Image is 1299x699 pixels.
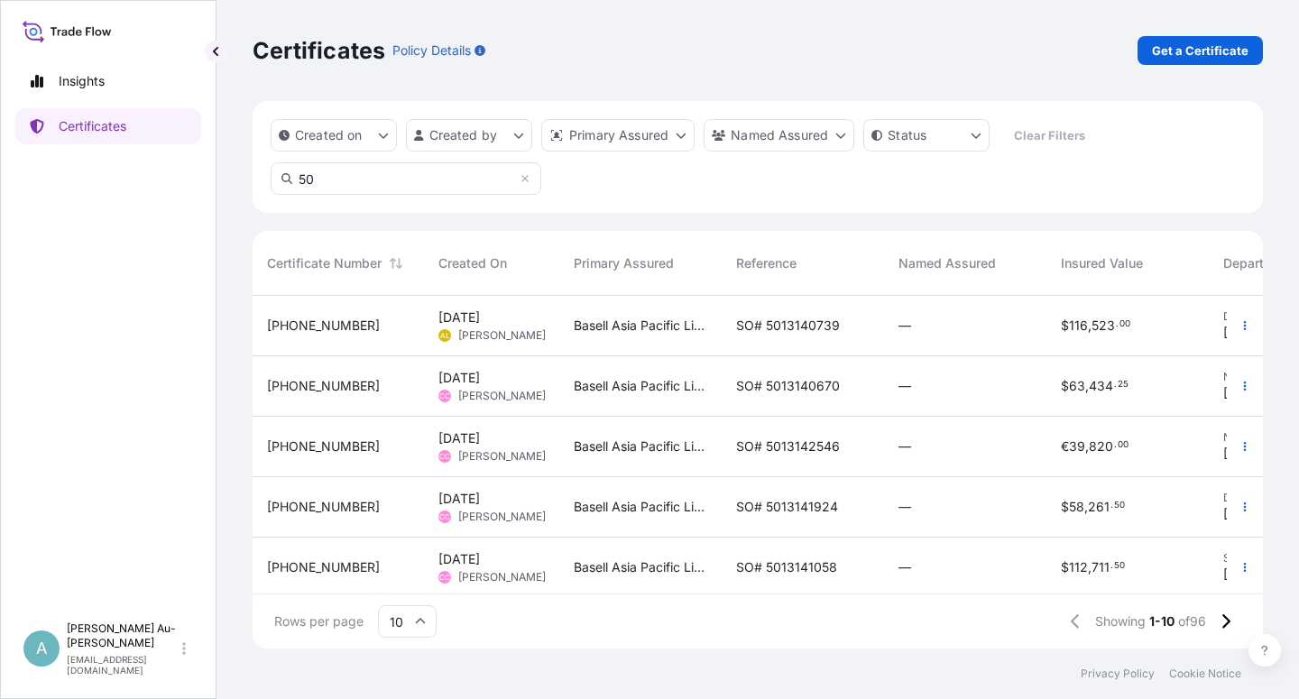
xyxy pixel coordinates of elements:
span: Showing [1095,612,1146,630]
span: [PHONE_NUMBER] [267,377,380,395]
span: — [898,558,911,576]
span: , [1085,380,1089,392]
span: [PHONE_NUMBER] [267,437,380,455]
span: . [1110,563,1113,569]
span: Named Assured [898,254,996,272]
span: $ [1061,561,1069,574]
span: , [1088,561,1092,574]
span: $ [1061,380,1069,392]
span: Reference [736,254,797,272]
span: — [898,437,911,455]
a: Insights [15,63,201,99]
button: createdOn Filter options [271,119,397,152]
span: Basell Asia Pacific Limited [574,317,707,335]
button: certificateStatus Filter options [863,119,990,152]
span: [PHONE_NUMBER] [267,498,380,516]
span: [PHONE_NUMBER] [267,317,380,335]
span: Created On [438,254,507,272]
span: 50 [1114,502,1125,509]
span: . [1114,382,1117,388]
p: Policy Details [392,41,471,60]
span: 58 [1069,501,1084,513]
span: [PERSON_NAME] [458,570,546,584]
a: Privacy Policy [1081,667,1155,681]
a: Get a Certificate [1138,36,1263,65]
span: [DATE] [438,369,480,387]
span: [DATE] [1223,324,1265,342]
span: Departure [1223,254,1283,272]
button: createdBy Filter options [406,119,532,152]
span: 261 [1088,501,1110,513]
span: 116 [1069,319,1088,332]
a: Cookie Notice [1169,667,1241,681]
span: SO# 5013140670 [736,377,840,395]
p: Created by [429,126,498,144]
p: Get a Certificate [1152,41,1248,60]
span: [DATE] [438,308,480,327]
span: 50 [1114,563,1125,569]
span: Insured Value [1061,254,1143,272]
span: 1-10 [1149,612,1175,630]
a: Certificates [15,108,201,144]
span: [DATE] [1223,566,1265,584]
span: . [1116,321,1119,327]
p: Insights [59,72,105,90]
p: [EMAIL_ADDRESS][DOMAIN_NAME] [67,654,179,676]
span: [PHONE_NUMBER] [267,558,380,576]
p: Named Assured [731,126,828,144]
span: [DATE] [1223,445,1265,463]
p: Certificates [253,36,385,65]
span: Certificate Number [267,254,382,272]
span: [DATE] [438,550,480,568]
span: 39 [1069,440,1085,453]
p: Certificates [59,117,126,135]
span: SO# 5013141058 [736,558,837,576]
button: Clear Filters [999,121,1100,150]
span: , [1084,501,1088,513]
span: , [1085,440,1089,453]
span: — [898,317,911,335]
span: 00 [1119,321,1130,327]
span: AL [440,327,450,345]
span: CC [439,387,450,405]
span: — [898,377,911,395]
p: [PERSON_NAME] Au-[PERSON_NAME] [67,621,179,650]
span: [DATE] [1223,505,1265,523]
span: Basell Asia Pacific Limited [574,498,707,516]
span: CC [439,508,450,526]
span: 00 [1118,442,1129,448]
span: — [898,498,911,516]
span: [PERSON_NAME] [458,510,546,524]
span: Basell Asia Pacific Limited [574,437,707,455]
span: Basell Asia Pacific Limited [574,558,707,576]
span: [PERSON_NAME] [458,449,546,464]
span: 820 [1089,440,1113,453]
span: SO# 5013140739 [736,317,840,335]
button: Sort [385,253,407,274]
span: A [36,639,47,658]
p: Created on [295,126,363,144]
span: € [1061,440,1069,453]
span: 63 [1069,380,1085,392]
span: CC [439,568,450,586]
span: SO# 5013141924 [736,498,838,516]
p: Status [888,126,926,144]
span: [DATE] [438,429,480,447]
span: 25 [1118,382,1129,388]
span: . [1114,442,1117,448]
span: SO# 5013142546 [736,437,840,455]
span: [PERSON_NAME] [458,389,546,403]
span: 523 [1092,319,1115,332]
button: cargoOwner Filter options [704,119,854,152]
span: CC [439,447,450,465]
span: $ [1061,319,1069,332]
button: distributor Filter options [541,119,695,152]
span: Rows per page [274,612,364,630]
span: of 96 [1178,612,1206,630]
span: 434 [1089,380,1113,392]
span: [DATE] [1223,384,1265,402]
p: Clear Filters [1014,126,1085,144]
span: 112 [1069,561,1088,574]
